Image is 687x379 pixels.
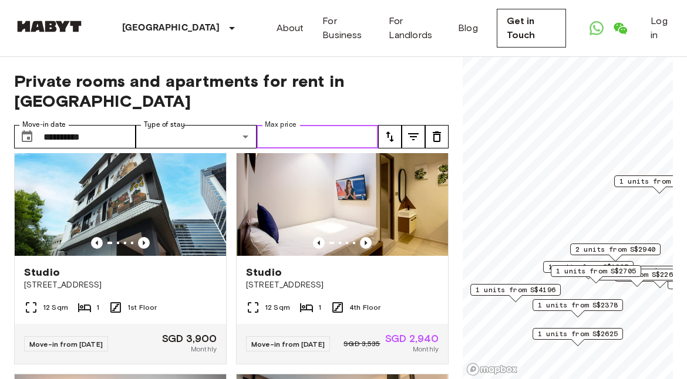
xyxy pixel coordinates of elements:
button: tune [402,125,425,148]
div: Map marker [533,299,623,317]
a: Marketing picture of unit SG-01-110-044_001Previous imagePrevious imageStudio[STREET_ADDRESS]12 S... [14,114,227,364]
span: 1 units from S$2625 [538,329,618,339]
button: Previous image [313,237,325,249]
a: Marketing picture of unit SG-01-110-033-001Previous imagePrevious imageStudio[STREET_ADDRESS]12 S... [236,114,449,364]
span: 2 units from S$2940 [575,244,655,255]
button: Previous image [360,237,372,249]
label: Move-in date [22,120,66,130]
span: 12 Sqm [265,302,290,313]
span: Monthly [191,344,217,354]
div: Map marker [543,261,634,279]
button: Previous image [91,237,103,249]
span: Move-in from [DATE] [29,340,103,348]
span: SGD 3,900 [162,333,217,344]
a: Open WeChat [608,16,632,40]
span: 1 units from S$1985 [548,262,628,272]
img: Habyt [14,21,85,32]
div: Map marker [570,243,661,262]
span: Move-in from [DATE] [251,340,325,348]
a: For Business [322,14,369,42]
span: Studio [24,265,60,279]
label: Type of stay [144,120,185,130]
a: Get in Touch [497,9,567,48]
a: Blog [458,21,478,35]
div: Map marker [470,284,561,302]
p: [GEOGRAPHIC_DATA] [122,21,220,35]
span: [STREET_ADDRESS] [246,279,439,291]
button: tune [378,125,402,148]
a: For Landlords [389,14,439,42]
img: Marketing picture of unit SG-01-110-044_001 [15,115,226,256]
span: 4th Floor [349,302,380,313]
div: Map marker [551,265,641,283]
span: SGD 3,535 [343,339,380,349]
span: 1 [96,302,99,313]
span: 1st Floor [127,302,157,313]
span: 1 units from S$4196 [476,285,555,295]
span: 1 units from S$2378 [538,300,618,310]
span: 1 [318,302,321,313]
a: Log in [651,14,673,42]
button: Previous image [138,237,150,249]
button: Choose date, selected date is 1 Oct 2025 [15,125,39,148]
label: Max price [265,120,297,130]
a: Open WhatsApp [585,16,608,40]
span: Private rooms and apartments for rent in [GEOGRAPHIC_DATA] [14,71,449,111]
span: 1 units from S$2705 [556,266,636,276]
span: [STREET_ADDRESS] [24,279,217,291]
button: tune [425,125,449,148]
span: Monthly [413,344,439,354]
span: SGD 2,940 [385,333,439,344]
a: Mapbox logo [466,363,518,376]
div: Map marker [533,328,623,346]
a: About [277,21,304,35]
img: Marketing picture of unit SG-01-110-033-001 [237,115,448,256]
span: Studio [246,265,282,279]
span: 12 Sqm [43,302,68,313]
